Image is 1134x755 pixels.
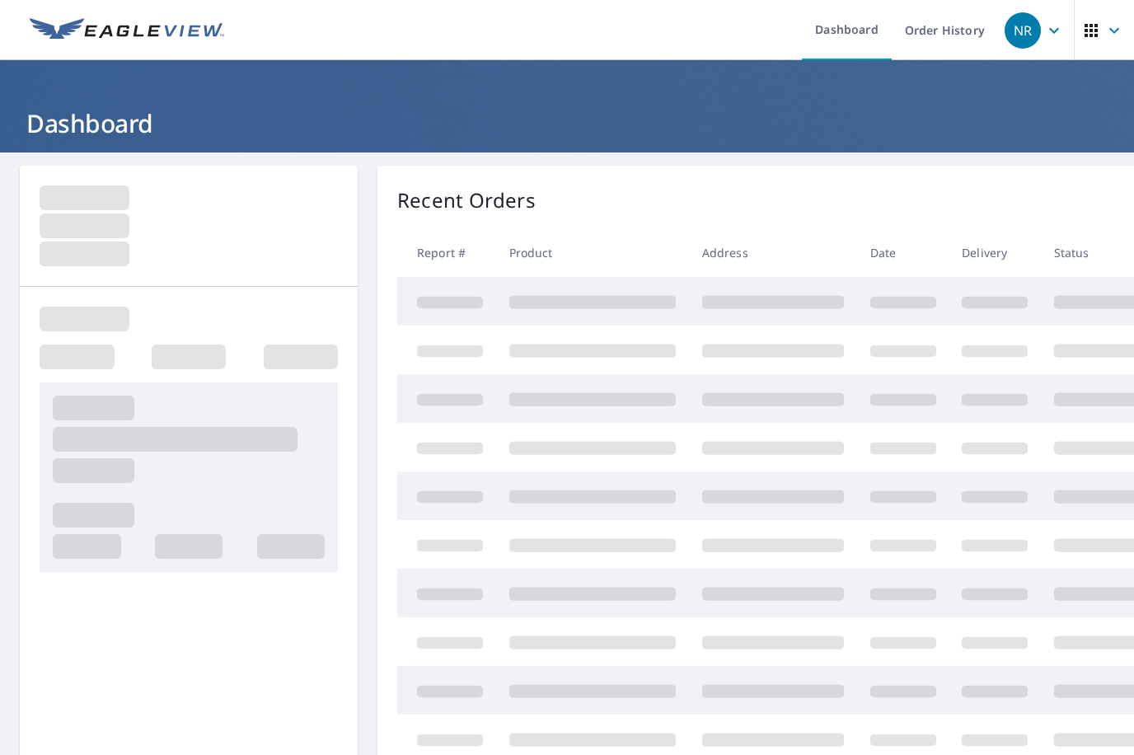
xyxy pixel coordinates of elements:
th: Product [496,228,689,277]
div: NR [1005,12,1041,49]
img: EV Logo [30,18,224,43]
th: Delivery [949,228,1041,277]
h1: Dashboard [20,106,1114,140]
th: Address [689,228,857,277]
p: Recent Orders [397,185,536,215]
th: Report # [397,228,496,277]
th: Date [857,228,949,277]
